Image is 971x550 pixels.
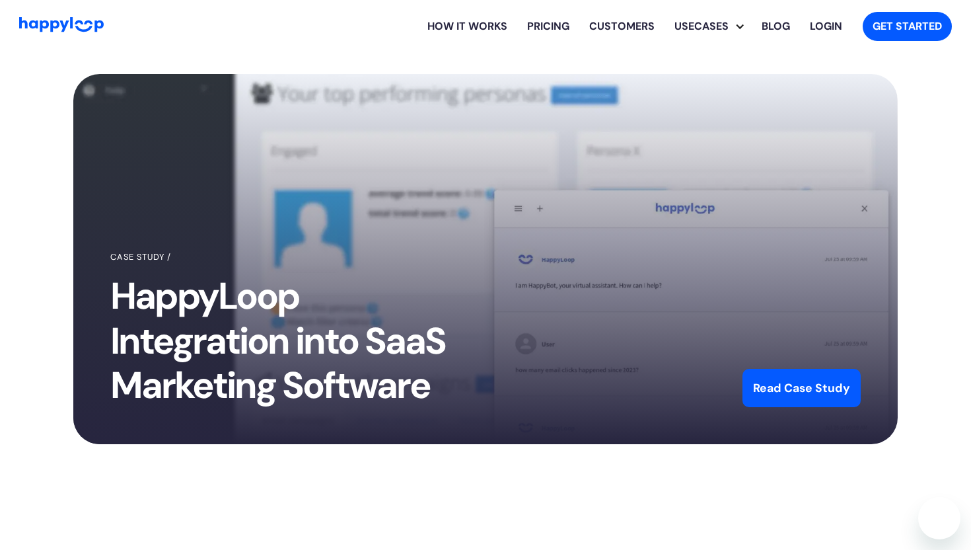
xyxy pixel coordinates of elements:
[753,379,850,397] div: Read Case Study
[110,274,474,407] h1: HappyLoop Integration into SaaS Marketing Software
[863,12,952,41] a: Get started with HappyLoop
[674,5,752,48] div: Usecases
[19,17,104,36] a: Go to Home Page
[665,19,738,34] div: Usecases
[752,5,800,48] a: Visit the HappyLoop blog for insights
[517,5,579,48] a: View HappyLoop pricing plans
[665,5,752,48] div: Explore HappyLoop use cases
[417,5,517,48] a: Learn how HappyLoop works
[918,497,960,539] iframe: Button to launch messaging window
[19,17,104,32] img: HappyLoop Logo
[742,369,861,407] a: Read Case Study
[579,5,665,48] a: Learn how HappyLoop works
[110,251,171,263] div: Case Study /
[800,5,852,48] a: Log in to your HappyLoop account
